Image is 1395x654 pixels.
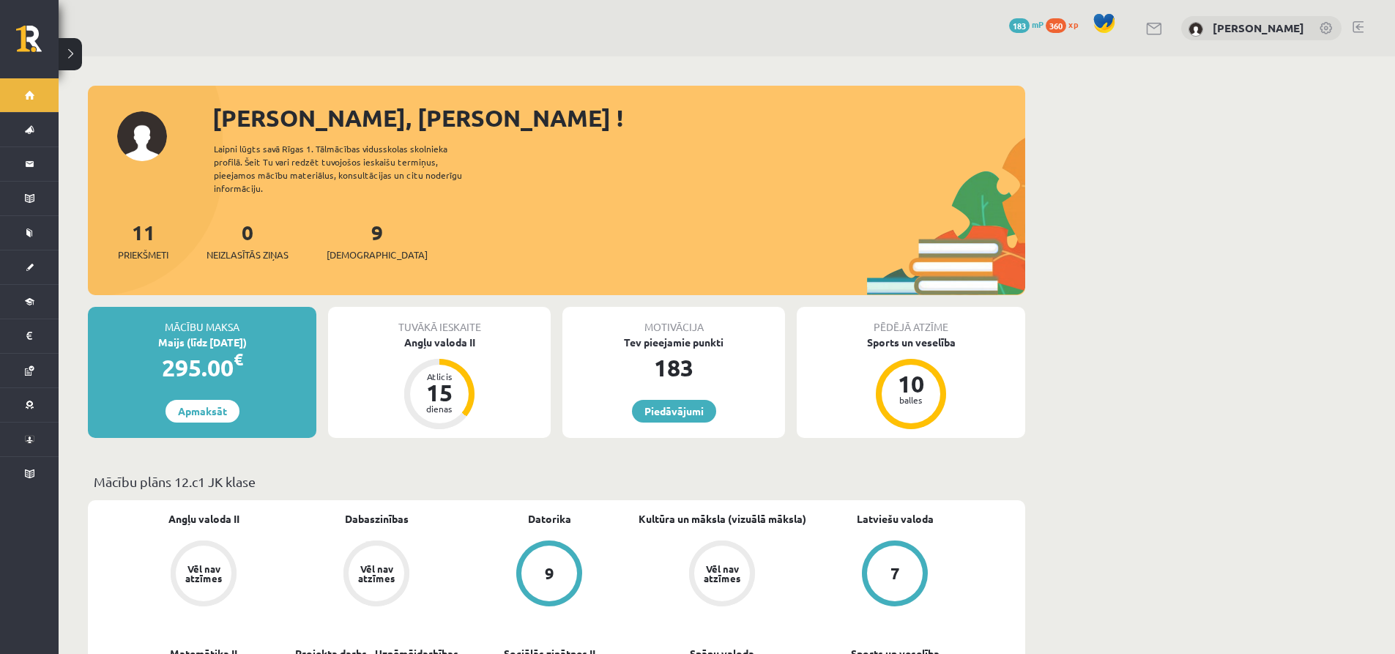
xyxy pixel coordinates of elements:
[16,26,59,62] a: Rīgas 1. Tālmācības vidusskola
[890,565,900,581] div: 7
[632,400,716,423] a: Piedāvājumi
[345,511,409,527] a: Dabaszinības
[328,335,551,431] a: Angļu valoda II Atlicis 15 dienas
[328,335,551,350] div: Angļu valoda II
[636,540,808,609] a: Vēl nav atzīmes
[214,142,488,195] div: Laipni lūgts savā Rīgas 1. Tālmācības vidusskolas skolnieka profilā. Šeit Tu vari redzēt tuvojošo...
[94,472,1019,491] p: Mācību plāns 12.c1 JK klase
[797,307,1025,335] div: Pēdējā atzīme
[702,564,743,583] div: Vēl nav atzīmes
[545,565,554,581] div: 9
[1009,18,1030,33] span: 183
[183,564,224,583] div: Vēl nav atzīmes
[88,350,316,385] div: 295.00
[562,350,785,385] div: 183
[207,248,289,262] span: Neizlasītās ziņas
[1213,21,1304,35] a: [PERSON_NAME]
[290,540,463,609] a: Vēl nav atzīmes
[808,540,981,609] a: 7
[328,307,551,335] div: Tuvākā ieskaite
[417,381,461,404] div: 15
[857,511,934,527] a: Latviešu valoda
[1046,18,1066,33] span: 360
[889,372,933,395] div: 10
[88,335,316,350] div: Maijs (līdz [DATE])
[118,219,168,262] a: 11Priekšmeti
[327,219,428,262] a: 9[DEMOGRAPHIC_DATA]
[1032,18,1044,30] span: mP
[797,335,1025,431] a: Sports un veselība 10 balles
[327,248,428,262] span: [DEMOGRAPHIC_DATA]
[1009,18,1044,30] a: 183 mP
[356,564,397,583] div: Vēl nav atzīmes
[463,540,636,609] a: 9
[562,307,785,335] div: Motivācija
[417,372,461,381] div: Atlicis
[118,248,168,262] span: Priekšmeti
[1188,22,1203,37] img: Loreta Krūmiņa
[207,219,289,262] a: 0Neizlasītās ziņas
[417,404,461,413] div: dienas
[165,400,239,423] a: Apmaksāt
[639,511,806,527] a: Kultūra un māksla (vizuālā māksla)
[117,540,290,609] a: Vēl nav atzīmes
[562,335,785,350] div: Tev pieejamie punkti
[1046,18,1085,30] a: 360 xp
[797,335,1025,350] div: Sports un veselība
[1068,18,1078,30] span: xp
[234,349,243,370] span: €
[528,511,571,527] a: Datorika
[889,395,933,404] div: balles
[212,100,1025,135] div: [PERSON_NAME], [PERSON_NAME] !
[168,511,239,527] a: Angļu valoda II
[88,307,316,335] div: Mācību maksa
